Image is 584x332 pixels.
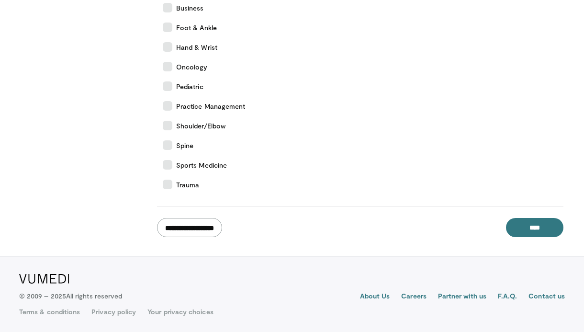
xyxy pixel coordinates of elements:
a: Privacy policy [91,307,136,317]
a: Careers [401,291,427,303]
a: Contact us [528,291,565,303]
a: F.A.Q. [498,291,517,303]
span: Foot & Ankle [176,23,217,33]
span: Sports Medicine [176,160,227,170]
span: Business [176,3,204,13]
a: Partner with us [438,291,486,303]
span: Pediatric [176,81,203,92]
span: Trauma [176,180,199,190]
img: VuMedi Logo [19,274,69,284]
span: Practice Management [176,101,245,111]
a: Your privacy choices [147,307,213,317]
p: © 2009 – 2025 [19,291,122,301]
a: About Us [360,291,390,303]
span: All rights reserved [66,292,122,300]
span: Oncology [176,62,208,72]
span: Hand & Wrist [176,42,217,52]
span: Shoulder/Elbow [176,121,225,131]
a: Terms & conditions [19,307,80,317]
span: Spine [176,140,193,150]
